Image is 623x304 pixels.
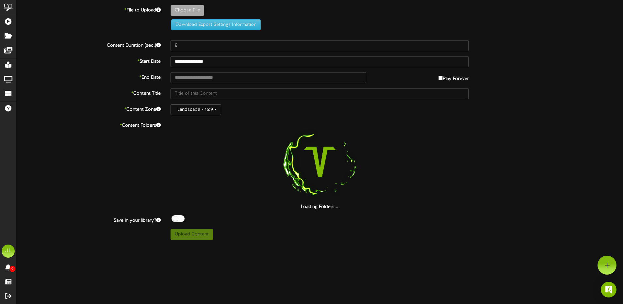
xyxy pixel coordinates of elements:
[438,76,443,80] input: Play Forever
[11,104,166,113] label: Content Zone
[9,266,15,272] span: 0
[168,22,261,27] a: Download Export Settings Information
[171,229,213,240] button: Upload Content
[11,5,166,14] label: File to Upload
[601,282,616,297] div: Open Intercom Messenger
[11,88,166,97] label: Content Title
[11,120,166,129] label: Content Folders
[171,19,261,30] button: Download Export Settings Information
[11,56,166,65] label: Start Date
[171,88,469,99] input: Title of this Content
[11,40,166,49] label: Content Duration (sec.)
[11,215,166,224] label: Save in your library?
[301,204,338,209] strong: Loading Folders...
[11,72,166,81] label: End Date
[278,120,362,204] img: loading-spinner-1.png
[2,245,15,258] div: JL
[171,104,221,115] button: Landscape - 16:9
[438,72,469,82] label: Play Forever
